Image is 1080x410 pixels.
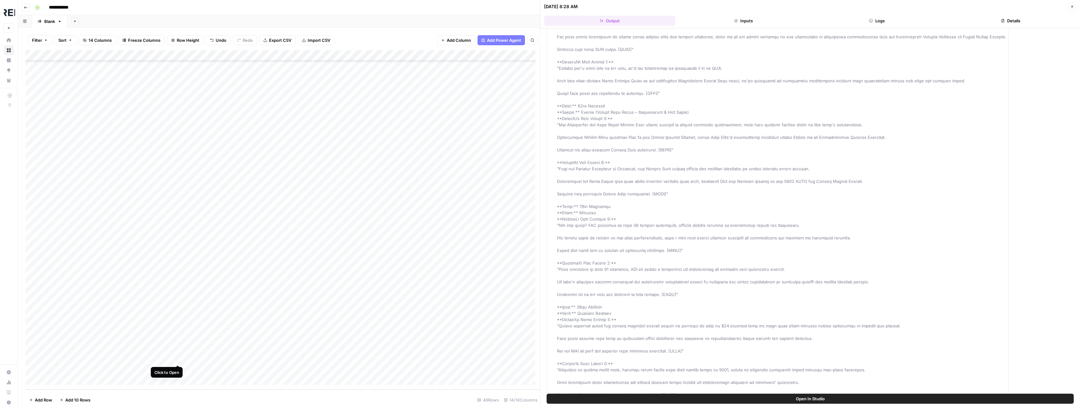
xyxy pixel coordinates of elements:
a: Usage [4,377,14,387]
button: Undo [206,35,230,45]
button: Inputs [678,16,809,26]
a: Learning Hub [4,387,14,397]
button: Help + Support [4,397,14,407]
button: Logs [812,16,943,26]
a: Home [4,35,14,45]
button: Add Column [437,35,475,45]
button: Filter [28,35,52,45]
button: Redo [233,35,257,45]
a: Browse [4,45,14,55]
div: Click to Open [154,369,179,375]
span: 14 Columns [89,37,112,43]
span: Import CSV [308,37,330,43]
span: Undo [216,37,226,43]
img: Threepipe Reply Logo [4,7,15,19]
span: Sort [58,37,67,43]
button: 14 Columns [79,35,116,45]
button: Freeze Columns [118,35,165,45]
span: Add Row [35,397,52,403]
a: Opportunities [4,65,14,75]
div: Blank [44,18,55,25]
a: Settings [4,367,14,377]
span: Open In Studio [796,396,825,402]
div: [DATE] 8:28 AM [544,3,578,10]
button: Add 10 Rows [56,395,94,405]
button: Open In Studio [547,394,1074,404]
button: Import CSV [298,35,334,45]
button: Details [945,16,1076,26]
a: Your Data [4,75,14,85]
span: Add Power Agent [487,37,521,43]
button: Sort [54,35,76,45]
button: Add Row [25,395,56,405]
button: Output [544,16,675,26]
span: Filter [32,37,42,43]
span: Add Column [447,37,471,43]
a: Insights [4,55,14,65]
button: Row Height [167,35,203,45]
span: Export CSV [269,37,291,43]
span: Add 10 Rows [65,397,90,403]
button: Export CSV [259,35,295,45]
span: Freeze Columns [128,37,160,43]
span: Row Height [177,37,199,43]
div: 46 Rows [475,395,501,405]
button: Workspace: Threepipe Reply [4,5,14,21]
button: Add Power Agent [478,35,525,45]
a: Blank [32,15,67,28]
div: 14/14 Columns [501,395,540,405]
span: Redo [243,37,253,43]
